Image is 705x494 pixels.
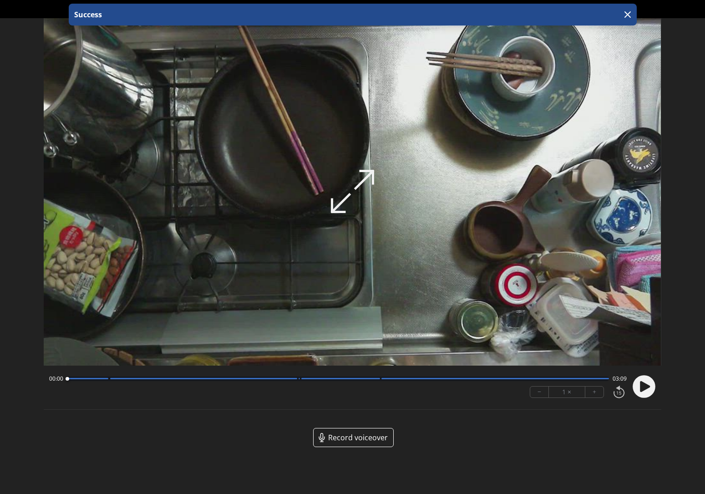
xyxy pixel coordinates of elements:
[49,375,63,382] span: 00:00
[549,387,585,397] div: 1 ×
[328,432,388,443] span: Record voiceover
[613,375,627,382] span: 03:09
[72,9,102,20] p: Success
[530,387,549,397] button: −
[335,3,370,16] a: 00:00:00
[585,387,604,397] button: +
[313,428,394,447] a: Record voiceover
